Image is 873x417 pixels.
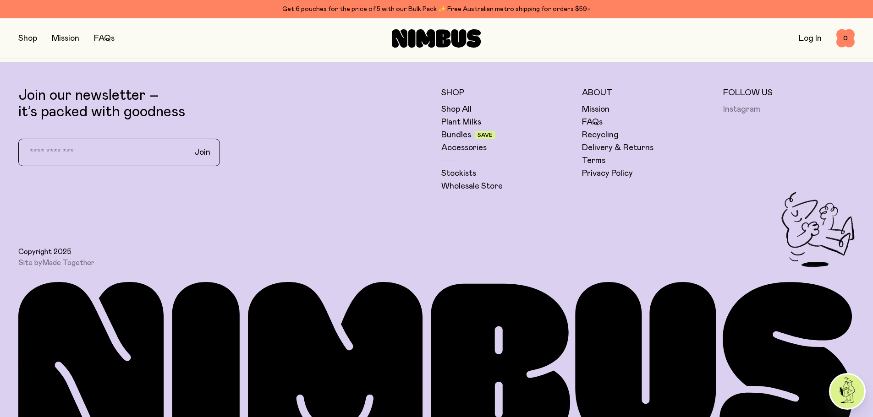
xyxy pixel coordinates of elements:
[723,104,760,115] a: Instagram
[441,87,573,98] h5: Shop
[441,117,481,128] a: Plant Milks
[52,34,79,43] a: Mission
[582,104,609,115] a: Mission
[582,130,619,141] a: Recycling
[441,104,472,115] a: Shop All
[441,142,487,153] a: Accessories
[194,147,210,158] span: Join
[836,29,855,48] button: 0
[42,259,94,266] a: Made Together
[18,4,855,15] div: Get 6 pouches for the price of 5 with our Bulk Pack ✨ Free Australian metro shipping for orders $59+
[582,168,633,179] a: Privacy Policy
[830,374,864,408] img: agent
[441,168,476,179] a: Stockists
[723,87,855,98] h5: Follow Us
[18,87,432,120] p: Join our newsletter – it’s packed with goodness
[187,143,218,162] button: Join
[582,117,603,128] a: FAQs
[441,130,471,141] a: Bundles
[441,181,503,192] a: Wholesale Store
[582,142,653,153] a: Delivery & Returns
[18,247,71,256] span: Copyright 2025
[94,34,115,43] a: FAQs
[799,34,822,43] a: Log In
[582,87,714,98] h5: About
[18,258,94,267] span: Site by
[582,155,605,166] a: Terms
[478,132,493,138] span: Save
